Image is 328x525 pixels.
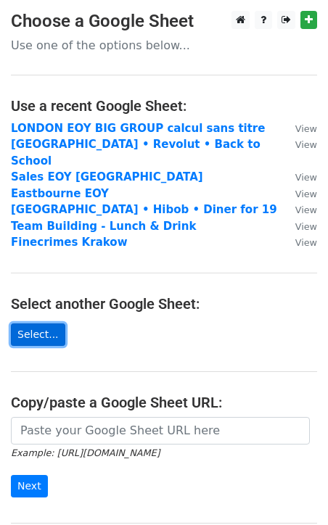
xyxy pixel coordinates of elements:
[11,138,261,168] a: [GEOGRAPHIC_DATA] • Revolut • Back to School
[11,323,65,346] a: Select...
[281,220,317,233] a: View
[281,187,317,200] a: View
[295,139,317,150] small: View
[11,38,317,53] p: Use one of the options below...
[11,97,317,115] h4: Use a recent Google Sheet:
[11,447,160,458] small: Example: [URL][DOMAIN_NAME]
[295,221,317,232] small: View
[295,123,317,134] small: View
[11,203,277,216] a: [GEOGRAPHIC_DATA] • Hibob • Diner for 19
[281,236,317,249] a: View
[281,203,317,216] a: View
[11,236,128,249] a: Finecrimes Krakow
[11,11,317,32] h3: Choose a Google Sheet
[295,237,317,248] small: View
[295,172,317,183] small: View
[11,220,196,233] a: Team Building - Lunch & Drink
[11,475,48,497] input: Next
[11,394,317,411] h4: Copy/paste a Google Sheet URL:
[281,122,317,135] a: View
[11,187,109,200] a: Eastbourne EOY
[281,138,317,151] a: View
[11,170,203,183] a: Sales EOY [GEOGRAPHIC_DATA]
[281,170,317,183] a: View
[11,417,310,445] input: Paste your Google Sheet URL here
[295,204,317,215] small: View
[295,189,317,199] small: View
[11,295,317,313] h4: Select another Google Sheet:
[11,122,265,135] a: LONDON EOY BIG GROUP calcul sans titre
